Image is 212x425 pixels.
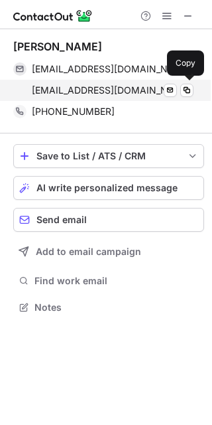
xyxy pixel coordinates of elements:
[32,84,179,96] span: [EMAIL_ADDRESS][DOMAIN_NAME]
[13,240,204,264] button: Add to email campaign
[13,298,204,317] button: Notes
[32,106,115,118] span: [PHONE_NUMBER]
[32,63,184,75] span: [EMAIL_ADDRESS][DOMAIN_NAME]
[13,144,204,168] button: save-profile-one-click
[13,8,93,24] img: ContactOut v5.3.10
[13,272,204,290] button: Find work email
[36,151,181,161] div: Save to List / ATS / CRM
[36,214,87,225] span: Send email
[13,176,204,200] button: AI write personalized message
[34,275,199,287] span: Find work email
[13,40,102,53] div: [PERSON_NAME]
[36,183,178,193] span: AI write personalized message
[13,208,204,232] button: Send email
[34,301,199,313] span: Notes
[36,246,141,257] span: Add to email campaign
